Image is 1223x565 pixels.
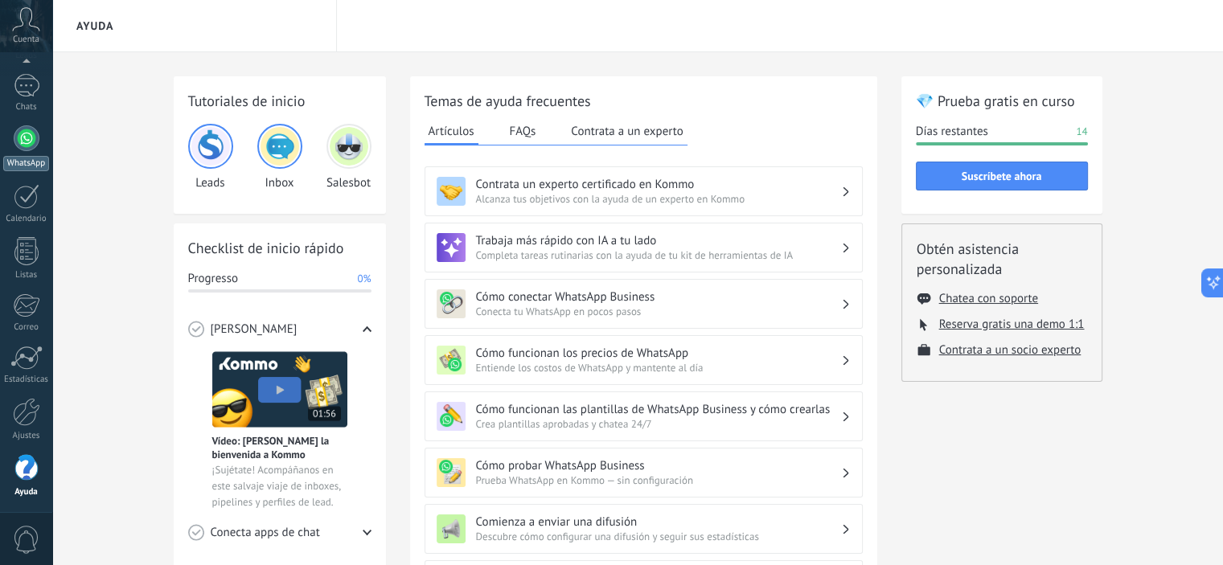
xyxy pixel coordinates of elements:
[916,91,1088,111] h2: 💎 Prueba gratis en curso
[567,119,687,143] button: Contrata a un experto
[425,91,863,111] h2: Temas de ayuda frecuentes
[939,342,1081,358] button: Contrata a un socio experto
[476,473,841,487] span: Prueba WhatsApp en Kommo — sin configuración
[506,119,540,143] button: FAQs
[3,214,50,224] div: Calendario
[3,322,50,333] div: Correo
[425,119,478,145] button: Artículos
[939,317,1085,332] button: Reserva gratis una demo 1:1
[476,530,841,543] span: Descubre cómo configurar una difusión y seguir sus estadísticas
[357,271,371,287] span: 0%
[916,162,1088,190] button: Suscríbete ahora
[211,525,320,541] span: Conecta apps de chat
[3,487,50,497] div: Ayuda
[257,124,302,190] div: Inbox
[13,35,39,45] span: Cuenta
[3,270,50,280] div: Listas
[212,462,347,510] span: ¡Sujétate! Acompáñanos en este salvaje viaje de inboxes, pipelines y perfiles de lead.
[476,361,841,375] span: Entiende los costos de WhatsApp y mantente al día
[916,124,988,140] span: Días restantes
[476,177,841,192] h3: Contrata un experto certificado en Kommo
[188,271,238,287] span: Progresso
[1076,124,1087,140] span: 14
[939,291,1038,306] button: Chatea con soporte
[3,431,50,441] div: Ajustes
[476,233,841,248] h3: Trabaja más rápido con IA a tu lado
[917,239,1087,279] h2: Obtén asistencia personalizada
[211,321,298,338] span: [PERSON_NAME]
[3,375,50,385] div: Estadísticas
[962,170,1042,182] span: Suscríbete ahora
[476,346,841,361] h3: Cómo funcionan los precios de WhatsApp
[188,238,371,258] h2: Checklist de inicio rápido
[476,514,841,530] h3: Comienza a enviar una difusión
[476,305,841,318] span: Conecta tu WhatsApp en pocos pasos
[476,289,841,305] h3: Cómo conectar WhatsApp Business
[212,434,347,461] span: Vídeo: [PERSON_NAME] la bienvenida a Kommo
[476,248,841,262] span: Completa tareas rutinarias con la ayuda de tu kit de herramientas de IA
[326,124,371,190] div: Salesbot
[3,156,49,171] div: WhatsApp
[476,417,841,431] span: Crea plantillas aprobadas y chatea 24/7
[188,91,371,111] h2: Tutoriales de inicio
[476,402,841,417] h3: Cómo funcionan las plantillas de WhatsApp Business y cómo crearlas
[476,192,841,206] span: Alcanza tus objetivos con la ayuda de un experto en Kommo
[212,351,347,428] img: Meet video
[476,458,841,473] h3: Cómo probar WhatsApp Business
[3,102,50,113] div: Chats
[188,124,233,190] div: Leads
